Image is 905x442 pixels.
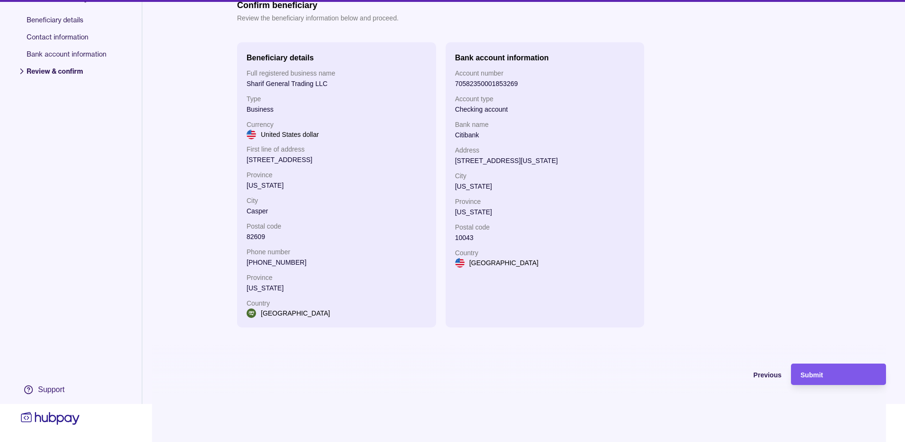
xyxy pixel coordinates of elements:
span: Bank account information [27,49,106,67]
p: [US_STATE] [455,181,635,192]
span: Beneficiary details [27,15,106,32]
img: us [455,258,465,268]
p: Account type [455,94,635,104]
p: [US_STATE] [455,207,635,217]
p: [GEOGRAPHIC_DATA] [261,308,330,318]
p: 82609 [247,231,427,242]
p: Postal code [455,222,635,232]
p: Full registered business name [247,68,427,78]
h2: Beneficiary details [247,54,314,62]
p: Review the beneficiary information below and proceed. [237,13,399,23]
span: Previous [753,371,781,379]
p: Province [247,272,427,283]
p: United States dollar [261,129,319,140]
span: Contact information [27,32,106,49]
p: Country [247,298,427,308]
button: Submit [791,364,886,385]
img: sa [247,308,256,318]
div: Support [38,384,65,395]
p: Country [455,248,635,258]
p: [US_STATE] [247,180,427,191]
p: Type [247,94,427,104]
p: 10043 [455,232,635,243]
p: Casper [247,206,427,216]
p: [GEOGRAPHIC_DATA] [469,258,539,268]
p: [US_STATE] [247,283,427,293]
p: Province [455,196,635,207]
p: [STREET_ADDRESS] [247,154,427,165]
img: us [247,130,256,139]
p: [STREET_ADDRESS][US_STATE] [455,155,635,166]
p: Address [455,145,635,155]
p: Account number [455,68,635,78]
a: Support [19,380,82,400]
h2: Bank account information [455,54,549,62]
span: Review & confirm [27,67,106,84]
button: Previous [686,364,781,385]
p: City [455,171,635,181]
p: Checking account [455,104,635,115]
p: City [247,195,427,206]
p: Citibank [455,130,635,140]
span: Submit [800,371,823,379]
p: Phone number [247,247,427,257]
p: Bank name [455,119,635,130]
p: Currency [247,119,427,130]
p: Business [247,104,427,115]
p: [PHONE_NUMBER] [247,257,427,268]
p: 70582350001853269 [455,78,635,89]
p: Province [247,170,427,180]
p: First line of address [247,144,427,154]
p: Sharif General Trading LLC [247,78,427,89]
p: Postal code [247,221,427,231]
